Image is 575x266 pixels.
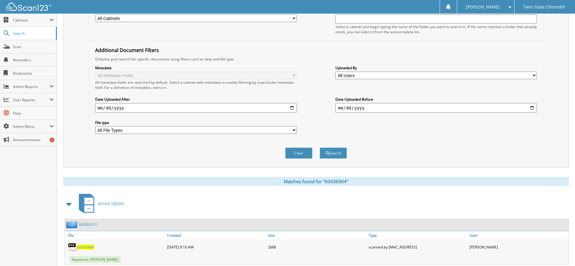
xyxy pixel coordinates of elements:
button: Clear [285,148,312,159]
span: Scan [13,44,54,49]
label: Date Uploaded After [95,97,297,102]
span: Cabinets [13,18,50,23]
span: Twin State Chevrolet [523,5,565,9]
a: Created [166,231,266,239]
img: folder2.png [66,221,79,228]
a: Size [267,231,367,239]
span: Bookmarks [13,71,54,76]
div: Select a cabinet and begin typing the name of the folder you want to search in. If the name match... [335,24,537,34]
div: scanned by [MAC_ADDRESS] [367,241,468,253]
span: Announcements [13,137,54,142]
span: Admin Menu [13,124,50,129]
a: REPAIR ORDERS [75,192,124,216]
input: end [335,103,537,113]
span: User Reports [13,97,50,102]
span: Admin Reports [13,84,50,89]
span: REPAIR ORDERS [98,201,124,206]
img: scan123-logo-white.svg [6,3,51,11]
a: User [468,231,569,239]
a: Type [367,231,468,239]
span: Help [13,111,54,116]
span: [PERSON_NAME] [466,5,500,9]
span: Keywords: [PERSON_NAME] [69,256,121,263]
a: MR283619 [79,222,97,227]
label: Uploaded By [335,65,537,70]
span: Reminders [13,57,54,63]
div: 2MB [267,241,367,253]
input: start [95,103,297,113]
div: Matches found for "60036904" [63,177,569,186]
div: All metadata fields are searched by default. Select a cabinet with metadata to enable filtering b... [95,80,297,90]
img: PDF.png [68,242,77,251]
legend: Additional Document Filters [92,47,162,54]
label: Date Uploaded Before [335,97,537,102]
a: 60036904 [77,245,94,250]
label: Metadata [95,65,297,70]
span: Search [13,31,53,36]
a: File [65,231,166,239]
div: [PERSON_NAME] [468,241,569,253]
div: Enhance your search for specific documents using filters such as date and file type. [92,57,540,62]
div: 1 [50,138,54,142]
label: File type [95,120,297,125]
div: [DATE] 9:10 AM [166,241,266,253]
a: here [159,85,166,90]
button: Search [320,148,347,159]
